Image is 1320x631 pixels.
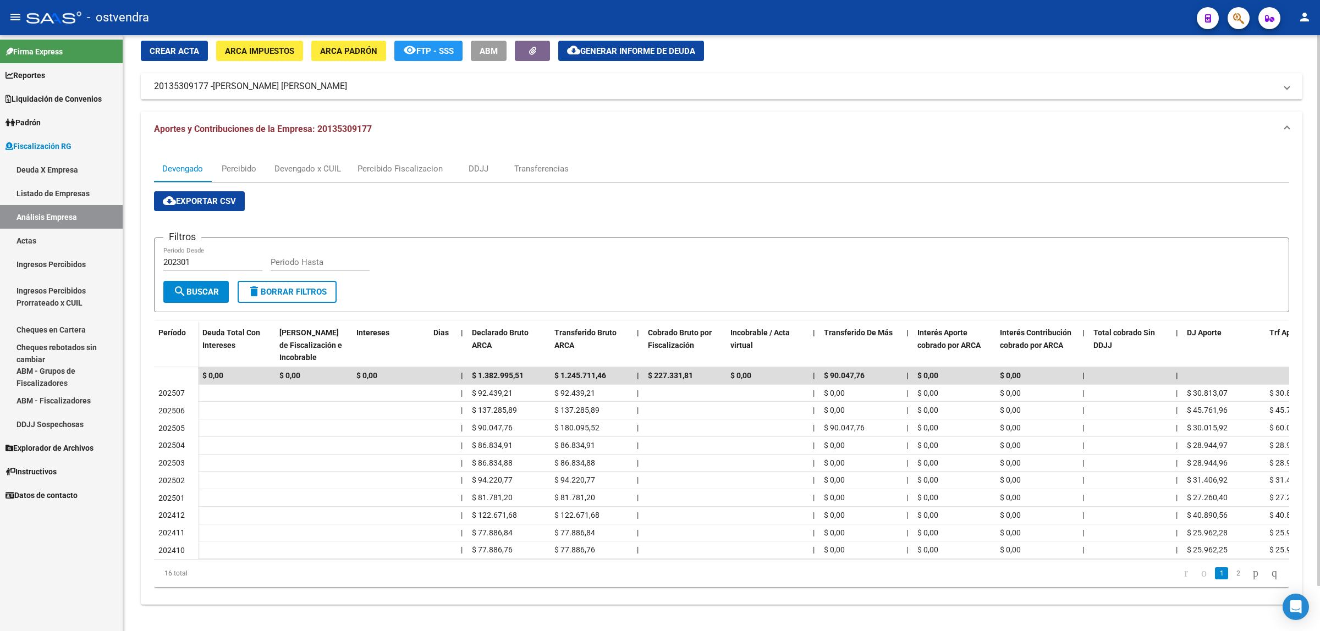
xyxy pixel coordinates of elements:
[472,493,513,502] span: $ 81.781,20
[824,475,845,484] span: $ 0,00
[1269,545,1310,554] span: $ 25.962,25
[1176,328,1178,337] span: |
[1269,389,1310,397] span: $ 30.813,07
[158,476,185,485] span: 202502
[429,321,457,369] datatable-header-cell: Dias
[813,371,815,380] span: |
[1187,389,1228,397] span: $ 30.813,07
[917,328,981,350] span: Interés Aporte cobrado por ARCA
[1269,458,1310,467] span: $ 28.944,96
[1078,321,1089,369] datatable-header-cell: |
[1187,458,1228,467] span: $ 28.944,96
[567,43,580,57] mat-icon: cloud_download
[158,406,185,415] span: 202506
[1187,441,1228,450] span: $ 28.944,97
[461,528,463,537] span: |
[471,41,507,61] button: ABM
[1176,389,1178,397] span: |
[248,285,261,298] mat-icon: delete
[461,328,463,337] span: |
[1082,458,1084,467] span: |
[1231,567,1245,579] a: 2
[1187,423,1228,432] span: $ 30.015,92
[1269,493,1310,502] span: $ 27.260,40
[461,406,463,414] span: |
[1171,321,1182,369] datatable-header-cell: |
[554,389,595,397] span: $ 92.439,21
[1082,328,1085,337] span: |
[154,321,198,367] datatable-header-cell: Período
[726,321,809,369] datatable-header-cell: Incobrable / Acta virtual
[198,321,275,369] datatable-header-cell: Deuda Total Con Intereses
[238,281,337,303] button: Borrar Filtros
[1176,545,1178,554] span: |
[5,466,57,478] span: Instructivos
[173,285,186,298] mat-icon: search
[906,441,908,450] span: |
[917,441,938,450] span: $ 0,00
[461,389,463,397] span: |
[154,560,379,587] div: 16 total
[158,511,185,519] span: 202412
[824,389,845,397] span: $ 0,00
[163,229,201,245] h3: Filtros
[1176,371,1178,380] span: |
[461,511,463,519] span: |
[1269,441,1310,450] span: $ 28.944,97
[275,321,352,369] datatable-header-cell: Deuda Bruta Neto de Fiscalización e Incobrable
[996,321,1078,369] datatable-header-cell: Interés Contribución cobrado por ARCA
[824,511,845,519] span: $ 0,00
[824,458,845,467] span: $ 0,00
[824,528,845,537] span: $ 0,00
[1000,528,1021,537] span: $ 0,00
[558,41,704,61] button: Generar informe de deuda
[158,424,185,433] span: 202505
[1000,423,1021,432] span: $ 0,00
[813,406,815,414] span: |
[813,423,815,432] span: |
[637,528,639,537] span: |
[730,328,790,350] span: Incobrable / Acta virtual
[809,321,820,369] datatable-header-cell: |
[1089,321,1171,369] datatable-header-cell: Total cobrado Sin DDJJ
[461,545,463,554] span: |
[1082,511,1084,519] span: |
[554,423,599,432] span: $ 180.095,52
[472,371,524,380] span: $ 1.382.995,51
[917,458,938,467] span: $ 0,00
[813,441,815,450] span: |
[554,441,595,450] span: $ 86.834,91
[158,458,185,467] span: 202503
[1000,511,1021,519] span: $ 0,00
[403,43,416,57] mat-icon: remove_red_eye
[1215,567,1228,579] a: 1
[917,528,938,537] span: $ 0,00
[813,328,815,337] span: |
[472,389,513,397] span: $ 92.439,21
[637,423,639,432] span: |
[352,321,429,369] datatable-header-cell: Intereses
[1176,493,1178,502] span: |
[472,406,517,414] span: $ 137.285,89
[1000,475,1021,484] span: $ 0,00
[158,441,185,450] span: 202504
[554,493,595,502] span: $ 81.781,20
[1176,441,1178,450] span: |
[202,328,260,350] span: Deuda Total Con Intereses
[554,328,617,350] span: Transferido Bruto ARCA
[1269,406,1310,414] span: $ 45.761,96
[648,371,693,380] span: $ 227.331,81
[550,321,632,369] datatable-header-cell: Transferido Bruto ARCA
[461,441,463,450] span: |
[917,511,938,519] span: $ 0,00
[358,163,443,175] div: Percibido Fiscalizacion
[1187,475,1228,484] span: $ 31.406,92
[917,493,938,502] span: $ 0,00
[1176,528,1178,537] span: |
[637,475,639,484] span: |
[1269,328,1305,337] span: Trf Aporte
[1082,406,1084,414] span: |
[1082,371,1085,380] span: |
[5,442,94,454] span: Explorador de Archivos
[202,371,223,380] span: $ 0,00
